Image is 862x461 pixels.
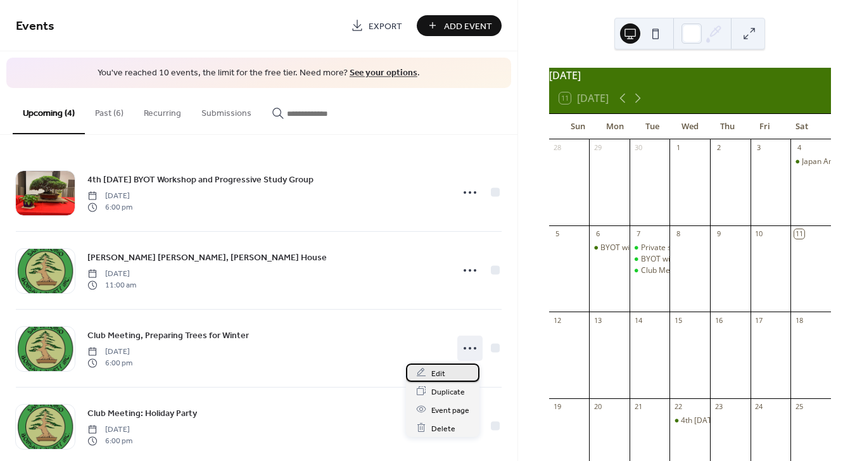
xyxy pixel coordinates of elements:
[630,254,670,265] div: BYOT with Adam Lavigne
[714,402,723,412] div: 23
[673,229,683,239] div: 8
[754,143,764,153] div: 3
[714,229,723,239] div: 9
[641,254,738,265] div: BYOT with [PERSON_NAME]
[369,20,402,33] span: Export
[746,114,783,139] div: Fri
[633,143,643,153] div: 30
[673,143,683,153] div: 1
[87,436,132,447] span: 6:00 pm
[431,385,465,398] span: Duplicate
[593,229,602,239] div: 6
[19,67,498,80] span: You've reached 10 events, the limit for the free tier. Need more? .
[431,403,469,417] span: Event page
[794,315,804,325] div: 18
[87,190,132,201] span: [DATE]
[783,114,821,139] div: Sat
[709,114,746,139] div: Thu
[431,422,455,435] span: Delete
[87,173,314,186] span: 4th [DATE] BYOT Workshop and Progressive Study Group
[593,402,602,412] div: 20
[714,143,723,153] div: 2
[593,315,602,325] div: 13
[87,406,197,420] a: Club Meeting: Holiday Party
[350,65,417,82] a: See your options
[16,14,54,39] span: Events
[794,143,804,153] div: 4
[87,346,132,357] span: [DATE]
[671,114,709,139] div: Wed
[714,315,723,325] div: 16
[341,15,412,36] a: Export
[633,402,643,412] div: 21
[630,243,670,253] div: Private session available with Adam Lavigne
[754,402,764,412] div: 24
[790,156,831,167] div: Japan American Society of San Antonio Akimatsuri 2025 Fall Festival
[87,250,327,265] a: [PERSON_NAME] [PERSON_NAME], [PERSON_NAME] House
[794,229,804,239] div: 11
[593,143,602,153] div: 29
[600,243,698,253] div: BYOT with [PERSON_NAME]
[634,114,671,139] div: Tue
[191,88,262,133] button: Submissions
[673,402,683,412] div: 22
[13,88,85,134] button: Upcoming (4)
[633,315,643,325] div: 14
[87,329,249,342] span: Club Meeting, Preparing Trees for Winter
[549,68,831,83] div: [DATE]
[87,358,132,369] span: 6:00 pm
[673,315,683,325] div: 15
[641,243,806,253] div: Private session available with [PERSON_NAME]
[553,143,562,153] div: 28
[87,251,327,264] span: [PERSON_NAME] [PERSON_NAME], [PERSON_NAME] House
[633,229,643,239] div: 7
[597,114,634,139] div: Mon
[87,172,314,187] a: 4th [DATE] BYOT Workshop and Progressive Study Group
[87,268,136,279] span: [DATE]
[553,402,562,412] div: 19
[87,202,132,213] span: 6:00 pm
[754,229,764,239] div: 10
[87,328,249,343] a: Club Meeting, Preparing Trees for Winter
[87,280,136,291] span: 11:00 am
[630,265,670,276] div: Club Meeting w/ Adam Lavigne, Lions Field, 6:30pm
[87,424,132,435] span: [DATE]
[553,229,562,239] div: 5
[794,402,804,412] div: 25
[589,243,630,253] div: BYOT with Adam Lavigne
[85,88,134,133] button: Past (6)
[134,88,191,133] button: Recurring
[553,315,562,325] div: 12
[754,315,764,325] div: 17
[559,114,597,139] div: Sun
[431,367,445,380] span: Edit
[669,415,710,426] div: 4th Wednesday BYOT Workshop and Progressive Study Group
